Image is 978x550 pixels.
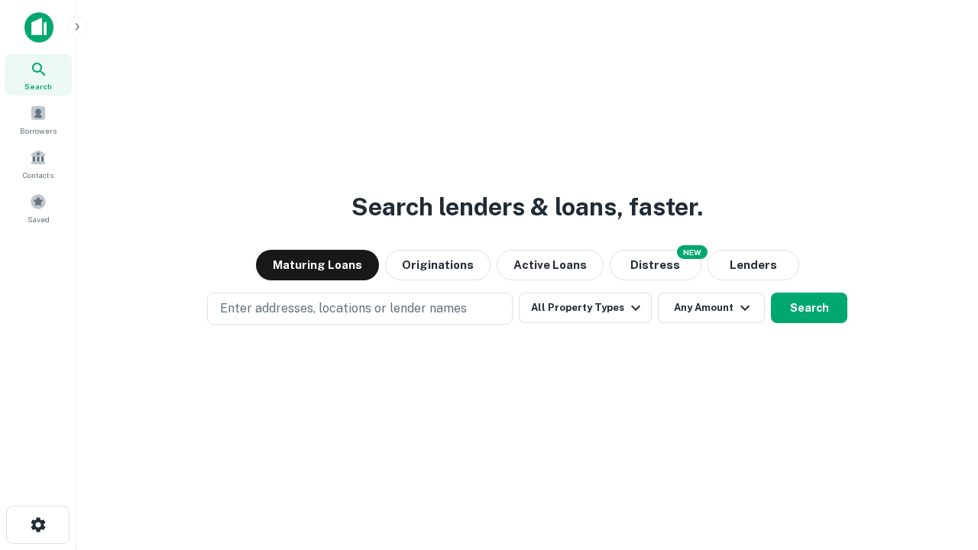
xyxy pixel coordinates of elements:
[220,299,467,318] p: Enter addresses, locations or lender names
[5,54,72,95] a: Search
[771,293,847,323] button: Search
[24,12,53,43] img: capitalize-icon.png
[708,250,799,280] button: Lenders
[207,293,513,325] button: Enter addresses, locations or lender names
[23,169,53,181] span: Contacts
[351,189,703,225] h3: Search lenders & loans, faster.
[658,293,765,323] button: Any Amount
[610,250,701,280] button: Search distressed loans with lien and other non-mortgage details.
[20,125,57,137] span: Borrowers
[5,143,72,184] a: Contacts
[24,80,52,92] span: Search
[902,428,978,501] iframe: Chat Widget
[677,245,708,259] div: NEW
[385,250,491,280] button: Originations
[5,99,72,140] a: Borrowers
[519,293,652,323] button: All Property Types
[497,250,604,280] button: Active Loans
[256,250,379,280] button: Maturing Loans
[5,187,72,228] a: Saved
[28,213,50,225] span: Saved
